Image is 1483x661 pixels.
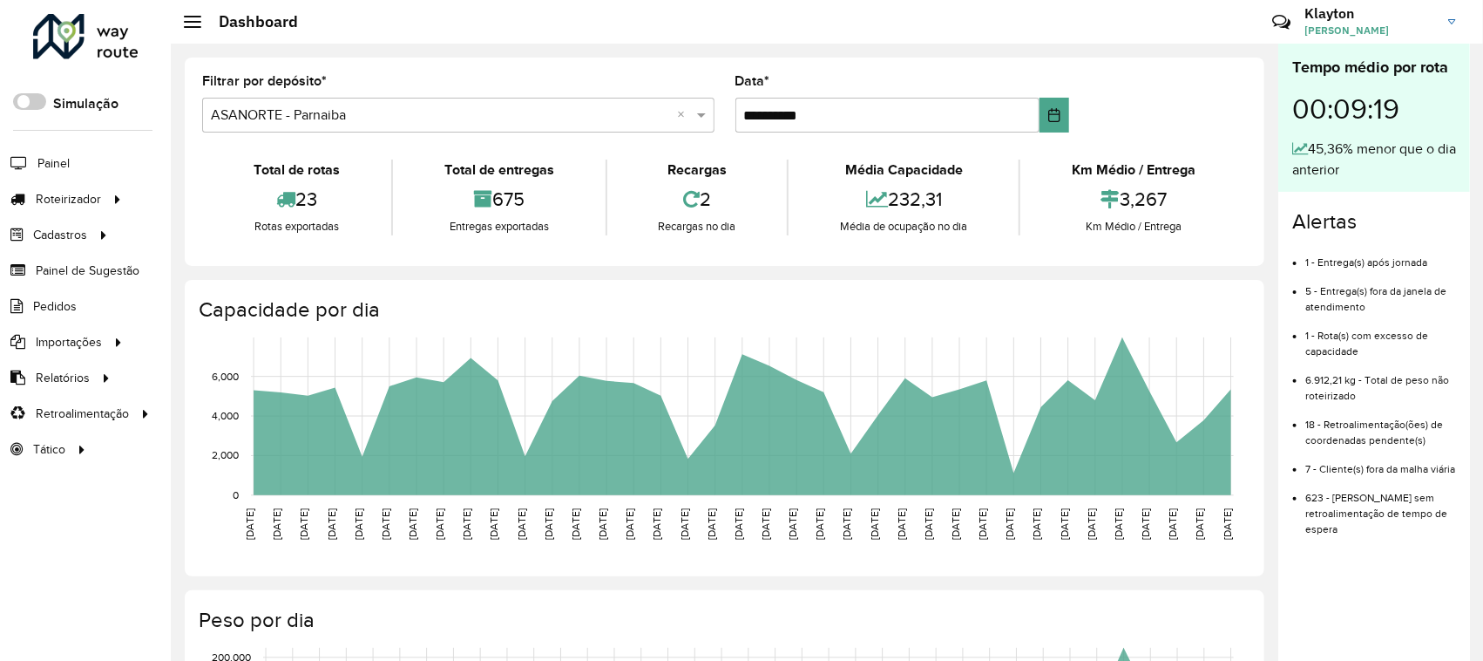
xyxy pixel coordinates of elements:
[1304,5,1435,22] h3: Klayton
[1292,79,1456,139] div: 00:09:19
[1305,242,1456,270] li: 1 - Entrega(s) após jornada
[1195,508,1206,540] text: [DATE]
[434,508,445,540] text: [DATE]
[735,71,770,92] label: Data
[869,508,880,540] text: [DATE]
[199,297,1247,323] h4: Capacidade por dia
[36,262,139,280] span: Painel de Sugestão
[212,371,239,382] text: 6,000
[1113,508,1124,540] text: [DATE]
[33,226,87,244] span: Cadastros
[842,508,853,540] text: [DATE]
[706,508,717,540] text: [DATE]
[1222,508,1233,540] text: [DATE]
[1025,181,1243,218] div: 3,267
[793,181,1014,218] div: 232,31
[207,181,387,218] div: 23
[612,218,783,235] div: Recargas no dia
[1005,508,1016,540] text: [DATE]
[36,405,129,423] span: Retroalimentação
[1305,270,1456,315] li: 5 - Entrega(s) fora da janela de atendimento
[1168,508,1179,540] text: [DATE]
[1292,209,1456,235] h4: Alertas
[760,508,771,540] text: [DATE]
[202,71,327,92] label: Filtrar por depósito
[1292,56,1456,79] div: Tempo médio por rota
[977,508,988,540] text: [DATE]
[407,508,418,540] text: [DATE]
[570,508,581,540] text: [DATE]
[201,12,298,31] h2: Dashboard
[1025,160,1243,181] div: Km Médio / Entrega
[896,508,907,540] text: [DATE]
[1305,359,1456,404] li: 6.912,21 kg - Total de peso não roteirizado
[397,181,601,218] div: 675
[1086,508,1097,540] text: [DATE]
[1304,23,1435,38] span: [PERSON_NAME]
[1305,448,1456,477] li: 7 - Cliente(s) fora da malha viária
[793,218,1014,235] div: Média de ocupação no dia
[199,608,1247,633] h4: Peso por dia
[1305,315,1456,359] li: 1 - Rota(s) com excesso de capacidade
[652,508,663,540] text: [DATE]
[36,190,101,208] span: Roteirizador
[489,508,500,540] text: [DATE]
[624,508,635,540] text: [DATE]
[326,508,337,540] text: [DATE]
[212,450,239,461] text: 2,000
[1305,404,1456,448] li: 18 - Retroalimentação(ões) de coordenadas pendente(s)
[679,508,690,540] text: [DATE]
[461,508,472,540] text: [DATE]
[1140,508,1151,540] text: [DATE]
[271,508,282,540] text: [DATE]
[207,160,387,181] div: Total de rotas
[950,508,961,540] text: [DATE]
[233,489,239,501] text: 0
[207,218,387,235] div: Rotas exportadas
[793,160,1014,181] div: Média Capacidade
[36,369,90,387] span: Relatórios
[53,93,119,114] label: Simulação
[1032,508,1043,540] text: [DATE]
[543,508,554,540] text: [DATE]
[612,181,783,218] div: 2
[516,508,527,540] text: [DATE]
[1025,218,1243,235] div: Km Médio / Entrega
[36,333,102,351] span: Importações
[298,508,309,540] text: [DATE]
[787,508,798,540] text: [DATE]
[1292,139,1456,181] div: 45,36% menor que o dia anterior
[212,410,239,421] text: 4,000
[397,218,601,235] div: Entregas exportadas
[380,508,391,540] text: [DATE]
[353,508,364,540] text: [DATE]
[244,508,255,540] text: [DATE]
[1305,477,1456,537] li: 623 - [PERSON_NAME] sem retroalimentação de tempo de espera
[37,154,70,173] span: Painel
[1263,3,1300,41] a: Contato Rápido
[678,105,693,126] span: Clear all
[612,160,783,181] div: Recargas
[1059,508,1070,540] text: [DATE]
[397,160,601,181] div: Total de entregas
[597,508,608,540] text: [DATE]
[33,297,77,316] span: Pedidos
[1039,98,1069,133] button: Choose Date
[33,440,65,459] span: Tático
[923,508,934,540] text: [DATE]
[814,508,825,540] text: [DATE]
[733,508,744,540] text: [DATE]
